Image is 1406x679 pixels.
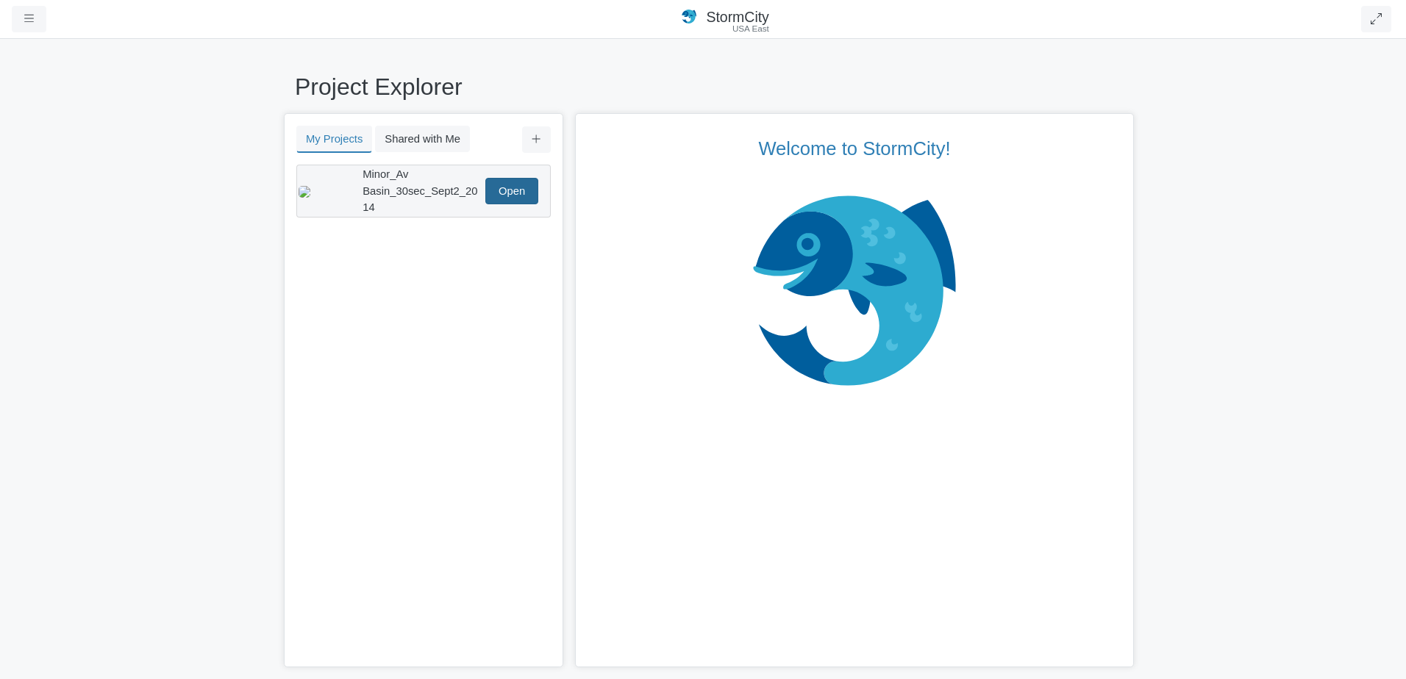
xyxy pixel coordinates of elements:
[299,186,310,198] img: 4e95c1c1-bee7-41ad-9036-ab193fc7bf49
[588,137,1121,160] p: Welcome to StormCity!
[752,195,956,387] img: chi-fish.svg
[363,168,477,212] span: Minor_Av Basin_30sec_Sept2_2014
[295,73,1111,101] h1: Project Explorer
[485,178,538,204] a: Open
[732,24,769,35] span: USA East
[706,9,768,25] span: StormCity
[682,10,699,24] img: chi-fish-icon.svg
[375,126,470,152] button: Shared with Me
[296,126,372,153] button: My Projects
